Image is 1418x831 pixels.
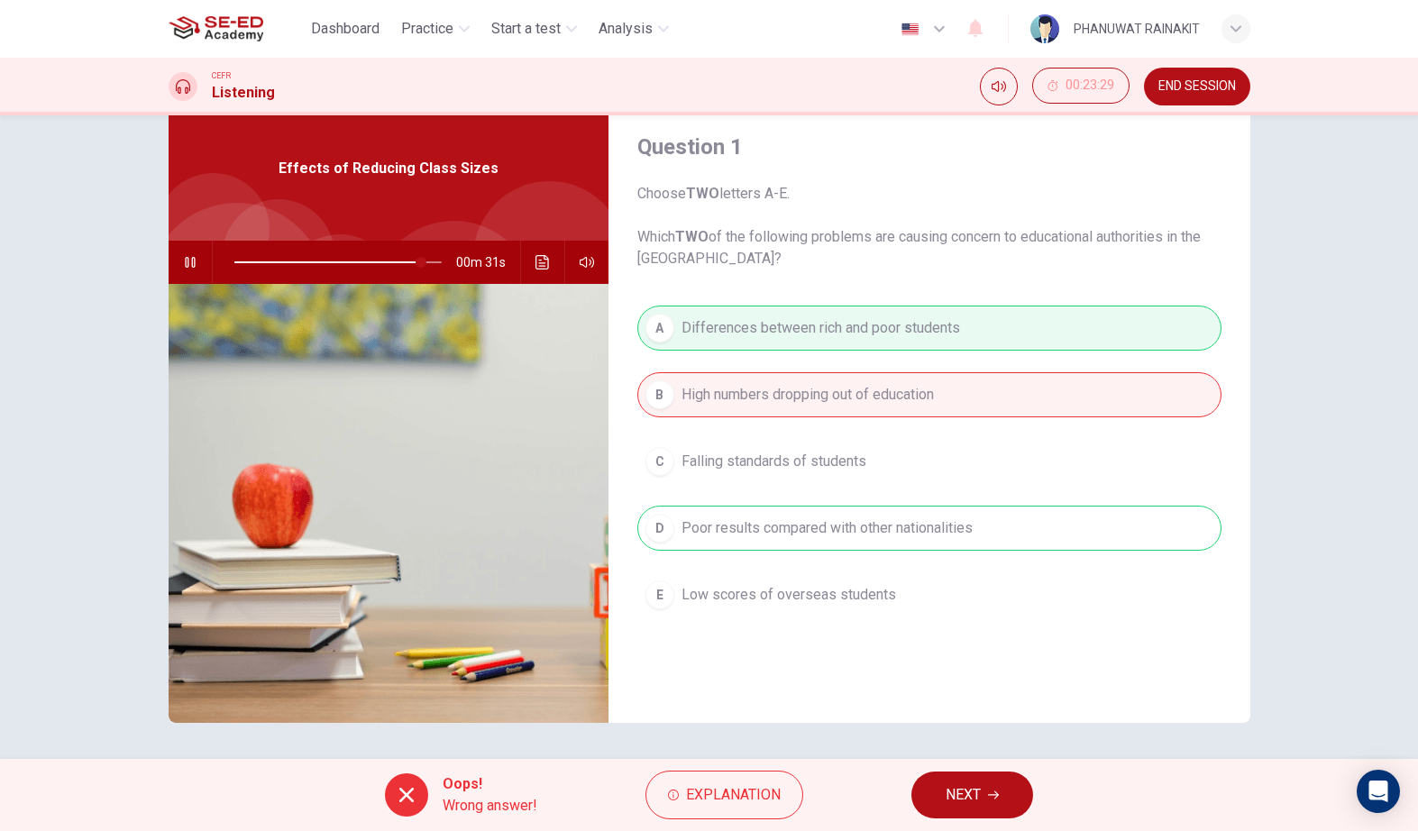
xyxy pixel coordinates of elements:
[645,771,803,819] button: Explanation
[279,158,499,179] span: Effects of Reducing Class Sizes
[169,11,263,47] img: SE-ED Academy logo
[169,11,305,47] a: SE-ED Academy logo
[911,772,1033,818] button: NEXT
[637,183,1221,269] span: Choose letters A-E. Which of the following problems are causing concern to educational authoritie...
[1032,68,1130,104] button: 00:23:29
[443,773,537,795] span: Oops!
[212,69,231,82] span: CEFR
[484,13,584,45] button: Start a test
[491,18,561,40] span: Start a test
[401,18,453,40] span: Practice
[946,782,981,808] span: NEXT
[899,23,921,36] img: en
[1074,18,1200,40] div: PHANUWAT RAINAKIT
[212,82,275,104] h1: Listening
[980,68,1018,105] div: Mute
[169,284,608,723] img: Effects of Reducing Class Sizes
[1357,770,1400,813] div: Open Intercom Messenger
[394,13,477,45] button: Practice
[443,795,537,817] span: Wrong answer!
[637,132,1221,161] h4: Question 1
[686,782,781,808] span: Explanation
[528,241,557,284] button: Click to see the audio transcription
[686,185,719,202] b: TWO
[304,13,387,45] button: Dashboard
[1158,79,1236,94] span: END SESSION
[599,18,653,40] span: Analysis
[1030,14,1059,43] img: Profile picture
[1144,68,1250,105] button: END SESSION
[675,228,709,245] b: TWO
[311,18,380,40] span: Dashboard
[591,13,676,45] button: Analysis
[456,241,520,284] span: 00m 31s
[1032,68,1130,105] div: Hide
[1066,78,1114,93] span: 00:23:29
